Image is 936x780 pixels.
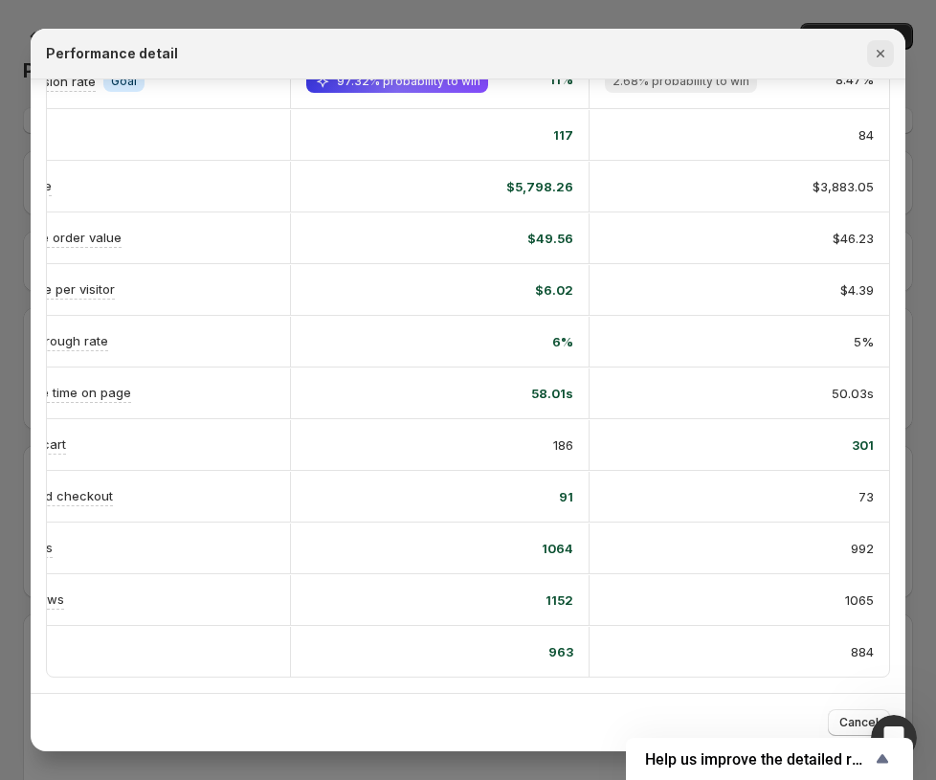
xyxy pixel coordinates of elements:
[38,168,345,201] p: How can we help?
[836,70,874,93] span: 8.47%
[871,715,917,761] iframe: Intercom live chat
[527,229,573,248] span: $49.56
[506,177,573,196] span: $5,798.26
[833,229,874,248] span: $46.23
[19,225,364,325] div: Recent messageProfile image for Antonyhi again, could you also explain why there would be more pu...
[38,31,77,69] img: Profile image for Antony
[542,539,573,558] span: 1064
[613,74,749,89] span: 2.68% probability to win
[38,136,345,168] p: Hi Inflection 👋
[546,591,573,610] span: 1152
[255,645,321,658] span: Messages
[851,642,874,661] span: 884
[645,747,894,770] button: Show survey - Help us improve the detailed report for A/B campaigns
[553,435,573,455] span: 186
[840,280,874,300] span: $4.39
[854,332,874,351] span: 5%
[552,332,573,351] span: 6%
[46,44,178,63] h2: Performance detail
[858,125,874,145] span: 84
[549,70,573,93] span: 11%
[867,40,894,67] button: Close
[337,74,480,89] span: 97.32% probability to win
[39,270,78,308] img: Profile image for Antony
[839,715,879,730] span: Cancel
[832,384,874,403] span: 50.03s
[645,750,871,769] span: Help us improve the detailed report for A/B campaigns
[548,642,573,661] span: 963
[851,539,874,558] span: 992
[813,177,874,196] span: $3,883.05
[535,280,573,300] span: $6.02
[852,435,874,455] span: 301
[329,31,364,65] div: Close
[20,254,363,324] div: Profile image for Antonyhi again, could you also explain why there would be more purchases than c...
[559,487,573,506] span: 91
[261,289,316,309] div: • 5h ago
[828,709,890,736] button: Cancel
[531,384,573,403] span: 58.01s
[111,74,137,89] span: Goal
[845,591,874,610] span: 1065
[74,645,117,658] span: Home
[191,597,383,674] button: Messages
[39,241,344,261] div: Recent message
[85,289,257,309] div: GemX: CRO & A/B Testing
[553,125,573,145] span: 117
[858,487,874,506] span: 73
